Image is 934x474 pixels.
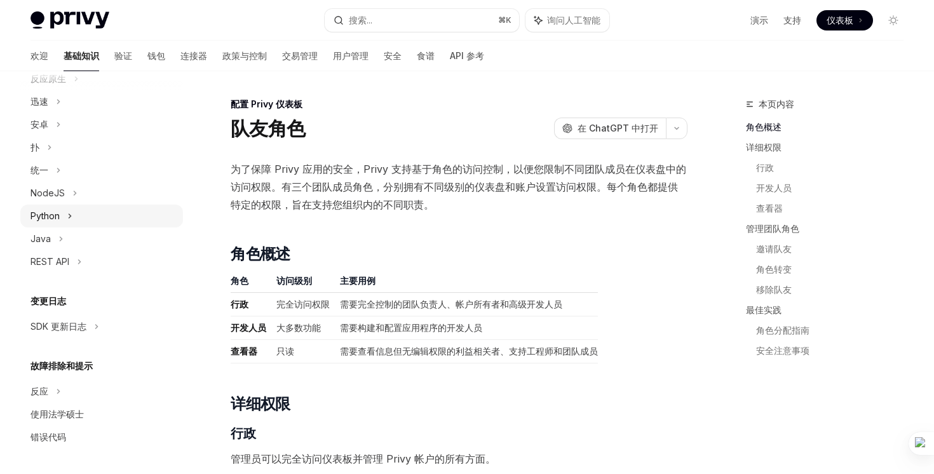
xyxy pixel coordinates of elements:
font: 角色 [231,275,248,286]
font: 变更日志 [30,295,66,306]
font: 欢迎 [30,50,48,61]
font: 基础知识 [64,50,99,61]
font: Java [30,233,51,244]
font: 完全访问权限 [276,299,330,309]
a: 验证 [114,41,132,71]
font: API 参考 [450,50,484,61]
font: 钱包 [147,50,165,61]
a: 行政 [756,158,914,178]
font: 迅速 [30,96,48,107]
a: 邀请队友 [756,239,914,259]
font: 需要构建和配置应用程序的开发人员 [340,322,482,333]
font: 角色概述 [231,245,290,263]
font: 安全注意事项 [756,345,809,356]
font: 行政 [231,299,248,309]
font: 管理员可以完全访问仪表板并管理 Privy 帐户的所有方面。 [231,452,496,465]
font: 角色转变 [756,264,792,274]
font: 仪表板 [827,15,853,25]
a: 安全注意事项 [756,341,914,361]
font: 统一 [30,165,48,175]
font: 在 ChatGPT 中打开 [578,123,658,133]
a: 交易管理 [282,41,318,71]
font: 最佳实践 [746,304,782,315]
button: 搜索...⌘K [325,9,518,32]
font: Python [30,210,60,221]
font: 扑 [30,142,39,152]
font: 角色分配指南 [756,325,809,335]
font: 开发人员 [756,182,792,193]
font: 需要查看信息但无编辑权限的利益相关者、支持工程师和团队成员 [340,346,598,356]
a: 开发人员 [756,178,914,198]
a: 最佳实践 [746,300,914,320]
font: 访问级别 [276,275,312,286]
font: 演示 [750,15,768,25]
font: NodeJS [30,187,65,198]
font: 配置 Privy 仪表板 [231,98,302,109]
a: 查看器 [756,198,914,219]
font: ⌘ [498,15,506,25]
font: 需要完全控制的团队负责人、帐户所有者和高级开发人员 [340,299,562,309]
a: 安全 [384,41,402,71]
font: 管理团队角色 [746,223,799,234]
a: 管理团队角色 [746,219,914,239]
font: 反应 [30,386,48,396]
font: K [506,15,511,25]
a: 支持 [783,14,801,27]
button: 在 ChatGPT 中打开 [554,118,666,139]
font: 详细权限 [746,142,782,152]
font: 使用法学硕士 [30,409,84,419]
button: 询问人工智能 [525,9,609,32]
a: 使用法学硕士 [20,403,183,426]
font: 开发人员 [231,322,266,333]
font: 本页内容 [759,98,794,109]
a: API 参考 [450,41,484,71]
font: REST API [30,256,69,267]
font: 搜索... [349,15,372,25]
font: 行政 [756,162,774,173]
a: 用户管理 [333,41,369,71]
a: 演示 [750,14,768,27]
a: 角色转变 [756,259,914,280]
font: 移除队友 [756,284,792,295]
font: 安卓 [30,119,48,130]
a: 角色分配指南 [756,320,914,341]
font: 为了保障 Privy 应用的安全，Privy 支持基于角色的访问控制，以便您限制不同团队成员在仪表盘中的访问权限。有三个团队成员角色，分别拥有不同级别的仪表盘和账户设置访问权限。每个角色都提供特... [231,163,686,211]
a: 基础知识 [64,41,99,71]
a: 详细权限 [746,137,914,158]
font: 行政 [231,426,255,441]
a: 连接器 [180,41,207,71]
font: 验证 [114,50,132,61]
font: 错误代码 [30,431,66,442]
font: 支持 [783,15,801,25]
font: 角色概述 [746,121,782,132]
font: 只读 [276,346,294,356]
font: 队友角色 [231,117,305,140]
font: 询问人工智能 [547,15,600,25]
font: 大多数功能 [276,322,321,333]
font: SDK 更新日志 [30,321,86,332]
font: 政策与控制 [222,50,267,61]
a: 角色概述 [746,117,914,137]
a: 政策与控制 [222,41,267,71]
font: 邀请队友 [756,243,792,254]
a: 欢迎 [30,41,48,71]
a: 食谱 [417,41,435,71]
font: 安全 [384,50,402,61]
a: 错误代码 [20,426,183,449]
font: 主要用例 [340,275,376,286]
font: 查看器 [231,346,257,356]
font: 交易管理 [282,50,318,61]
font: 用户管理 [333,50,369,61]
font: 查看器 [756,203,783,213]
a: 移除队友 [756,280,914,300]
button: 切换暗模式 [883,10,904,30]
font: 连接器 [180,50,207,61]
a: 钱包 [147,41,165,71]
font: 故障排除和提示 [30,360,93,371]
img: 灯光标志 [30,11,109,29]
font: 详细权限 [231,395,290,413]
font: 食谱 [417,50,435,61]
a: 仪表板 [816,10,873,30]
